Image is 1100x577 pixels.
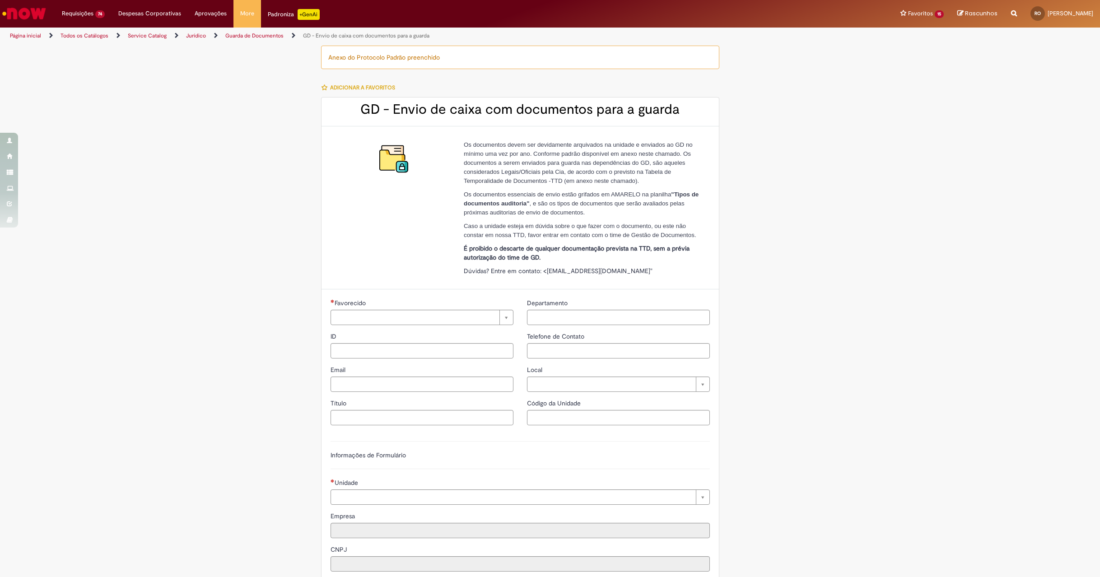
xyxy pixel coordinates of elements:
[331,343,513,358] input: ID
[464,266,703,275] p: Dúvidas? Entre em contato: <[EMAIL_ADDRESS][DOMAIN_NAME]"
[331,489,710,505] a: Limpar campo Unidade
[335,479,360,487] span: Necessários - Unidade
[240,9,254,18] span: More
[935,10,944,18] span: 15
[527,299,569,307] span: Departamento
[321,46,719,69] div: Anexo do Protocolo Padrão preenchido
[1,5,47,23] img: ServiceNow
[957,9,997,18] a: Rascunhos
[464,191,699,207] strong: "Tipos de documentos auditoria"
[527,377,710,392] a: Limpar campo Local
[331,451,406,459] label: Informações de Formulário
[1035,10,1041,16] span: RO
[268,9,320,20] div: Padroniza
[331,479,335,483] span: Necessários
[464,244,690,261] strong: É proibido o descarte de qualquer documentação prevista na TTD, sem a prévia autorização do time ...
[464,191,699,216] span: Os documentos essenciais de envio estão grifados em AMARELO na planilha , e são os tipos de docum...
[464,141,693,184] span: Os documentos devem ser devidamente arquivados na unidade e enviados ao GD no mínimo uma vez por ...
[527,366,544,374] span: Local
[464,223,696,238] span: Caso a unidade esteja em dúvida sobre o que fazer com o documento, ou este não constar em nossa T...
[298,9,320,20] p: +GenAi
[331,410,513,425] input: Título
[527,399,583,407] span: Código da Unidade
[331,377,513,392] input: Email
[331,299,335,303] span: Necessários
[195,9,227,18] span: Aprovações
[95,10,105,18] span: 74
[527,332,586,340] span: Telefone de Contato
[7,28,727,44] ul: Trilhas de página
[331,310,513,325] a: Limpar campo Favorecido
[331,556,710,572] input: CNPJ
[335,299,368,307] span: Necessários - Favorecido
[379,144,408,173] img: GD - Envio de caixa com documentos para a guarda
[331,545,349,554] span: Somente leitura - CNPJ
[331,512,357,520] span: Somente leitura - Empresa
[331,399,348,407] span: Título
[527,410,710,425] input: Código da Unidade
[118,9,181,18] span: Despesas Corporativas
[331,523,710,538] input: Empresa
[331,366,347,374] span: Email
[321,78,400,97] button: Adicionar a Favoritos
[331,332,338,340] span: ID
[128,32,167,39] a: Service Catalog
[1048,9,1093,17] span: [PERSON_NAME]
[303,32,429,39] a: GD - Envio de caixa com documentos para a guarda
[965,9,997,18] span: Rascunhos
[527,310,710,325] input: Departamento
[61,32,108,39] a: Todos os Catálogos
[908,9,933,18] span: Favoritos
[186,32,206,39] a: Jurídico
[527,343,710,358] input: Telefone de Contato
[331,102,710,117] h2: GD - Envio de caixa com documentos para a guarda
[330,84,395,91] span: Adicionar a Favoritos
[62,9,93,18] span: Requisições
[225,32,284,39] a: Guarda de Documentos
[10,32,41,39] a: Página inicial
